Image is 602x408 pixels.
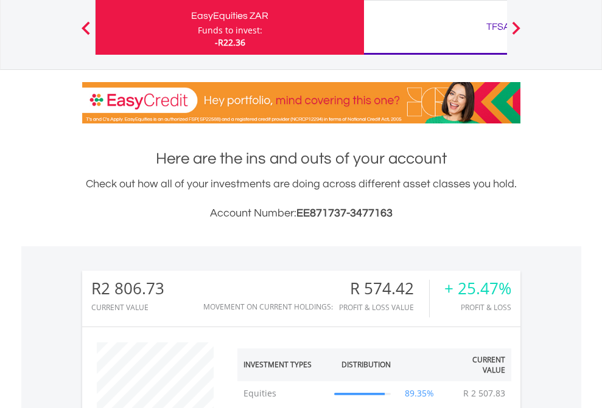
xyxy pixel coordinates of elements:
span: EE871737-3477163 [296,207,393,219]
div: R2 806.73 [91,280,164,297]
div: + 25.47% [444,280,511,297]
div: Profit & Loss Value [339,303,429,311]
button: Next [504,27,528,40]
th: Investment Types [237,348,329,381]
h3: Account Number: [82,205,520,222]
span: -R22.36 [215,36,245,48]
div: EasyEquities ZAR [103,7,357,24]
button: Previous [74,27,98,40]
div: Check out how all of your investments are doing across different asset classes you hold. [82,176,520,222]
div: Distribution [341,359,391,370]
th: Current Value [443,348,511,381]
div: Funds to invest: [198,24,262,36]
img: EasyCredit Promotion Banner [82,82,520,123]
h1: Here are the ins and outs of your account [82,148,520,170]
div: CURRENT VALUE [91,303,164,311]
td: 89.35% [397,381,443,406]
div: Movement on Current Holdings: [203,303,333,311]
div: R 574.42 [339,280,429,297]
td: R 2 507.83 [457,381,511,406]
div: Profit & Loss [444,303,511,311]
td: Equities [237,381,329,406]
